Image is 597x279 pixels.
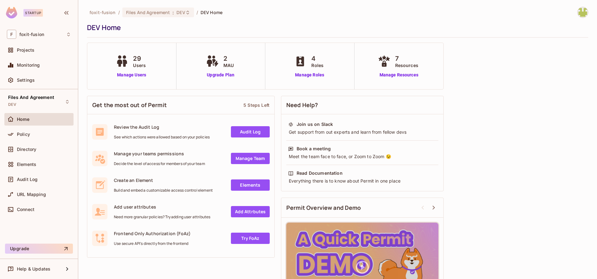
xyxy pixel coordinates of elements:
span: Need Help? [286,101,318,109]
li: / [118,9,120,15]
button: Upgrade [5,244,73,254]
a: Audit Log [231,126,270,137]
span: Elements [17,162,36,167]
a: Add Attrbutes [231,206,270,217]
span: Audit Log [17,177,38,182]
div: Join us on Slack [297,121,333,127]
span: Roles [311,62,324,69]
a: Manage Users [114,72,149,78]
span: DEV [176,9,185,15]
span: Add user attributes [114,204,210,210]
span: Review the Audit Log [114,124,210,130]
a: Manage Roles [293,72,327,78]
div: Startup [23,9,43,17]
span: Settings [17,78,35,83]
span: Policy [17,132,30,137]
span: DEV Home [201,9,222,15]
img: SReyMgAAAABJRU5ErkJggg== [6,7,17,18]
div: Book a meeting [297,146,331,152]
a: Try FoAz [231,233,270,244]
a: Manage Resources [376,72,421,78]
span: Get the most out of Permit [92,101,167,109]
div: Read Documentation [297,170,343,176]
a: Upgrade Plan [205,72,237,78]
div: Everything there is to know about Permit in one place [288,178,436,184]
span: DEV [8,102,16,107]
span: Users [133,62,146,69]
span: Workspace: foxit-fusion [19,32,44,37]
span: Resources [395,62,418,69]
div: 5 Steps Left [243,102,269,108]
span: Files And Agreement [8,95,54,100]
div: DEV Home [87,23,585,32]
span: Build and embed a customizable access control element [114,188,213,193]
span: the active workspace [89,9,116,15]
span: 2 [223,54,234,63]
span: Create an Element [114,177,213,183]
span: Frontend Only Authorization (FoAz) [114,230,191,236]
span: Monitoring [17,63,40,68]
div: Meet the team face to face, or Zoom to Zoom 😉 [288,153,436,160]
span: Files And Agreement [126,9,170,15]
span: F [7,30,16,39]
div: Get support from out experts and learn from fellow devs [288,129,436,135]
span: Need more granular policies? Try adding user attributes [114,214,210,220]
span: 29 [133,54,146,63]
span: Directory [17,147,36,152]
img: girija_dwivedi@foxitsoftware.com [578,7,588,18]
span: : [172,10,174,15]
span: Decide the level of access for members of your team [114,161,205,166]
li: / [196,9,198,15]
span: See which actions were allowed based on your policies [114,135,210,140]
span: URL Mapping [17,192,46,197]
span: MAU [223,62,234,69]
span: Permit Overview and Demo [286,204,361,212]
span: 7 [395,54,418,63]
span: Use secure API's directly from the frontend [114,241,191,246]
span: Help & Updates [17,266,50,271]
span: 4 [311,54,324,63]
span: Home [17,117,30,122]
span: Connect [17,207,34,212]
a: Elements [231,179,270,191]
a: Manage Team [231,153,270,164]
span: Manage your teams permissions [114,151,205,157]
span: Projects [17,48,34,53]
